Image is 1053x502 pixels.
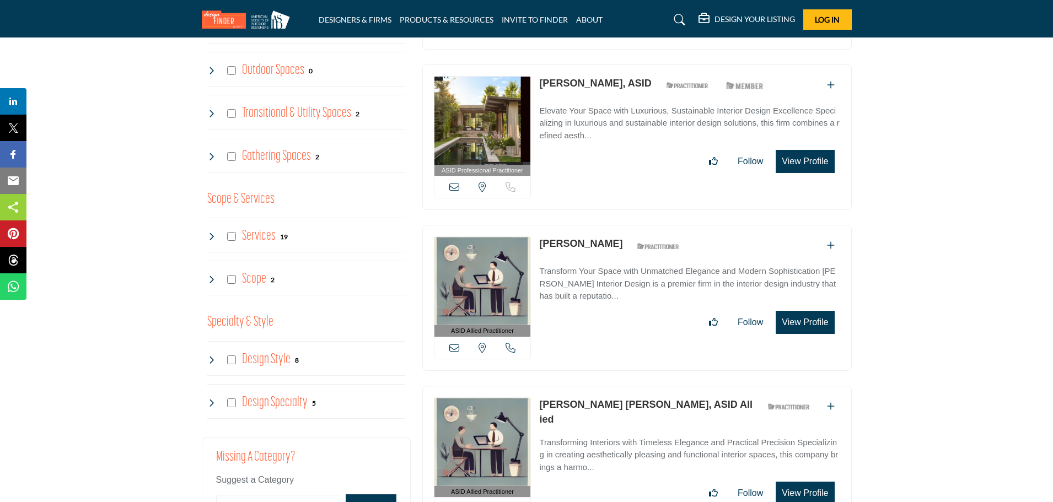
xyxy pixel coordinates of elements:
[434,398,531,498] a: ASID Allied Practitioner
[539,265,840,303] p: Transform Your Space with Unmatched Elegance and Modern Sophistication [PERSON_NAME] Interior Des...
[434,77,531,165] img: Sarah Broughton, ASID
[539,258,840,303] a: Transform Your Space with Unmatched Elegance and Modern Sophistication [PERSON_NAME] Interior Des...
[434,77,531,176] a: ASID Professional Practitioner
[356,110,359,118] b: 2
[699,13,795,26] div: DESIGN YOUR LISTING
[827,402,835,411] a: Add To List
[216,475,294,484] span: Suggest a Category
[242,393,308,412] h4: Design Specialty: Sustainable, accessible, health-promoting, neurodiverse-friendly, age-in-place,...
[227,66,236,75] input: Select Outdoor Spaces checkbox
[442,166,523,175] span: ASID Professional Practitioner
[730,311,770,333] button: Follow
[315,152,319,161] div: 2 Results For Gathering Spaces
[539,436,840,474] p: Transforming Interiors with Timeless Elegance and Practical Precision Specializing in creating ae...
[702,311,725,333] button: Like listing
[295,357,299,364] b: 8
[227,355,236,364] input: Select Design Style checkbox
[356,109,359,118] div: 2 Results For Transitional & Utility Spaces
[207,189,275,210] button: Scope & Services
[319,15,391,24] a: DESIGNERS & FIRMS
[295,355,299,365] div: 8 Results For Design Style
[539,238,622,249] a: [PERSON_NAME]
[776,311,834,334] button: View Profile
[451,326,514,336] span: ASID Allied Practitioner
[400,15,493,24] a: PRODUCTS & RESOURCES
[227,109,236,118] input: Select Transitional & Utility Spaces checkbox
[764,400,813,414] img: ASID Qualified Practitioners Badge Icon
[633,239,683,253] img: ASID Qualified Practitioners Badge Icon
[502,15,568,24] a: INVITE TO FINDER
[242,226,276,246] h4: Services: Interior and exterior spaces including lighting, layouts, furnishings, accessories, art...
[315,153,319,161] b: 2
[242,269,266,289] h4: Scope: New build or renovation
[434,398,531,486] img: Hannah Wright Burch, ASID Allied
[730,150,770,172] button: Follow
[280,231,288,241] div: 19 Results For Services
[576,15,603,24] a: ABOUT
[815,15,840,24] span: Log In
[776,150,834,173] button: View Profile
[309,67,313,75] b: 0
[312,398,316,408] div: 5 Results For Design Specialty
[539,76,651,91] p: Sarah Broughton, ASID
[539,78,651,89] a: [PERSON_NAME], ASID
[227,275,236,284] input: Select Scope checkbox
[539,399,753,425] a: [PERSON_NAME] [PERSON_NAME], ASID Allied
[207,312,273,333] button: Specialty & Style
[242,350,291,369] h4: Design Style: Styles that range from contemporary to Victorian to meet any aesthetic vision.
[720,79,770,93] img: ASID Members Badge Icon
[539,98,840,142] a: Elevate Your Space with Luxurious, Sustainable Interior Design Excellence Specializing in luxurio...
[242,147,311,166] h4: Gathering Spaces: Gathering Spaces
[312,400,316,407] b: 5
[539,236,622,251] p: Mariel Wright
[202,10,296,29] img: Site Logo
[662,79,712,93] img: ASID Qualified Practitioners Badge Icon
[539,105,840,142] p: Elevate Your Space with Luxurious, Sustainable Interior Design Excellence Specializing in luxurio...
[309,66,313,75] div: 0 Results For Outdoor Spaces
[827,80,835,90] a: Add To List
[216,449,396,473] h2: Missing a Category?
[280,233,288,241] b: 19
[663,11,692,29] a: Search
[271,276,275,284] b: 2
[714,14,795,24] h5: DESIGN YOUR LISTING
[702,150,725,172] button: Like listing
[227,398,236,407] input: Select Design Specialty checkbox
[227,152,236,161] input: Select Gathering Spaces checkbox
[271,274,275,284] div: 2 Results For Scope
[827,241,835,250] a: Add To List
[242,104,351,123] h4: Transitional & Utility Spaces: Transitional & Utility Spaces
[434,237,531,325] img: Mariel Wright
[539,397,753,427] p: Hannah Wright Burch, ASID Allied
[803,9,852,30] button: Log In
[434,237,531,337] a: ASID Allied Practitioner
[539,430,840,474] a: Transforming Interiors with Timeless Elegance and Practical Precision Specializing in creating ae...
[451,487,514,496] span: ASID Allied Practitioner
[242,61,304,80] h4: Outdoor Spaces: Outdoor Spaces
[227,232,236,241] input: Select Services checkbox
